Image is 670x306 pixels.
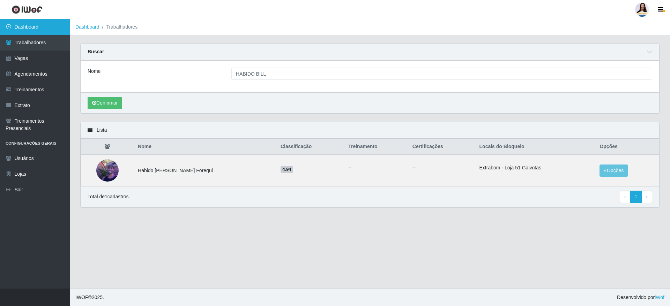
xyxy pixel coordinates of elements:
[276,139,344,155] th: Classificação
[646,194,648,199] span: ›
[75,294,88,300] span: IWOF
[600,165,628,177] button: Opções
[630,191,642,203] a: 1
[412,164,471,171] p: --
[620,191,652,203] nav: pagination
[620,191,631,203] a: Previous
[96,155,119,185] img: 1755521550319.jpeg
[479,164,591,171] li: Extrabom - Loja 51 Gaivotas
[75,24,99,30] a: Dashboard
[88,68,100,75] label: Nome
[408,139,475,155] th: Certificações
[70,19,670,35] nav: breadcrumb
[88,193,130,200] p: Total de 1 cadastros.
[75,294,104,301] span: © 2025 .
[12,5,43,14] img: CoreUI Logo
[348,164,404,171] ul: --
[88,97,122,109] button: Confirmar
[475,139,596,155] th: Locais do Bloqueio
[134,139,276,155] th: Nome
[231,68,652,80] input: Digite o Nome...
[134,155,276,186] td: Habido [PERSON_NAME] Forequi
[344,139,408,155] th: Treinamento
[99,23,138,31] li: Trabalhadores
[281,166,293,173] span: 4.94
[655,294,664,300] a: iWof
[81,122,659,138] div: Lista
[88,49,104,54] strong: Buscar
[595,139,659,155] th: Opções
[624,194,626,199] span: ‹
[617,294,664,301] span: Desenvolvido por
[641,191,652,203] a: Next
